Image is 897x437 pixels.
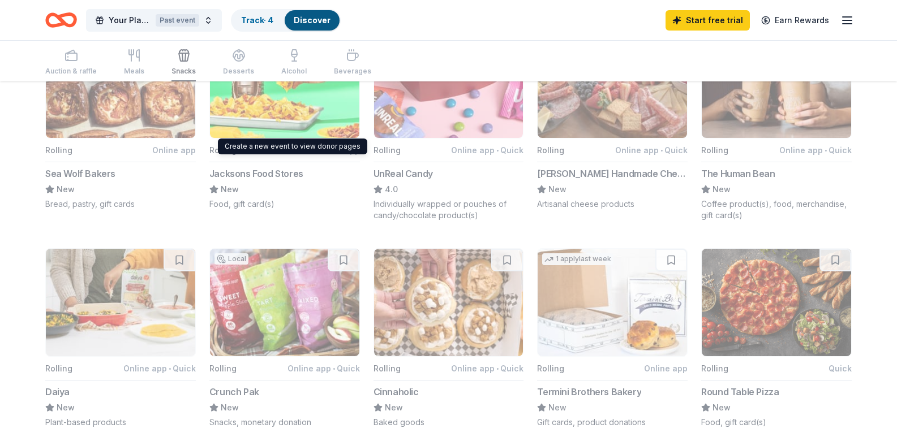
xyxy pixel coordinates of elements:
a: Discover [294,15,331,25]
a: Home [45,7,77,33]
button: Image for Sea Wolf BakersLocalRollingOnline appSea Wolf BakersNewBread, pastry, gift cards [45,30,196,210]
button: Image for CinnaholicRollingOnline app•QuickCinnaholicNewBaked goods [374,248,524,428]
button: Image for Beecher's Handmade CheeseLocalRollingOnline app•Quick[PERSON_NAME] Handmade CheeseNewAr... [537,30,688,210]
button: Image for UnReal Candy3 applieslast weekRollingOnline app•QuickUnReal Candy4.0Individually wrappe... [374,30,524,221]
div: Past event [156,14,199,27]
a: Earn Rewards [754,10,836,31]
button: Image for Termini Brothers Bakery1 applylast weekRollingOnline appTermini Brothers BakeryNewGift ... [537,248,688,428]
button: Image for The Human Bean1 applylast weekRollingOnline app•QuickThe Human BeanNewCoffee product(s)... [701,30,852,221]
span: Your Placeholder Event [109,14,151,27]
button: Track· 4Discover [231,9,341,32]
button: Image for Jacksons Food StoresRollingOnline appJacksons Food StoresNewFood, gift card(s) [209,30,360,210]
button: Image for Crunch PakLocalRollingOnline app•QuickCrunch PakNewSnacks, monetary donation [209,248,360,428]
div: Create a new event to view donor pages [218,139,367,154]
a: Start free trial [666,10,750,31]
button: Image for Round Table PizzaRollingQuickRound Table PizzaNewFood, gift card(s) [701,248,852,428]
button: Your Placeholder EventPast event [86,9,222,32]
a: Track· 4 [241,15,273,25]
button: Image for DaiyaRollingOnline app•QuickDaiyaNewPlant-based products [45,248,196,428]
